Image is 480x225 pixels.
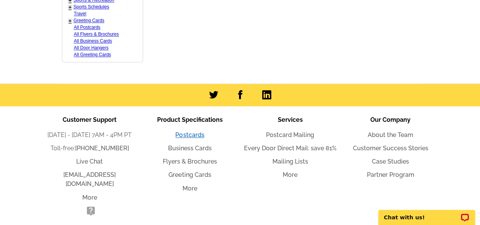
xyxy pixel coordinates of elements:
[74,4,109,9] a: Sports Schedules
[82,194,97,201] a: More
[372,158,409,165] a: Case Studies
[69,18,72,24] a: +
[39,131,140,140] li: [DATE] - [DATE] 7AM - 4PM PT
[74,18,104,23] a: Greeting Cards
[244,145,337,152] a: Every Door Direct Mail: save 81%
[168,171,211,178] a: Greeting Cards
[74,25,101,30] a: All Postcards
[367,171,414,178] a: Partner Program
[373,201,480,225] iframe: LiveChat chat widget
[272,158,308,165] a: Mailing Lists
[76,158,103,165] a: Live Chat
[175,131,204,138] a: Postcards
[74,31,119,37] a: All Flyers & Brochures
[63,171,116,187] a: [EMAIL_ADDRESS][DOMAIN_NAME]
[63,116,116,123] span: Customer Support
[75,145,129,152] a: [PHONE_NUMBER]
[353,145,428,152] a: Customer Success Stories
[74,38,112,44] a: All Business Cards
[74,52,111,57] a: All Greeting Cards
[368,131,413,138] a: About the Team
[283,171,297,178] a: More
[163,158,217,165] a: Flyers & Brochures
[39,144,140,153] li: Toll-free:
[74,11,87,16] a: Travel
[74,45,109,50] a: All Door Hangers
[157,116,223,123] span: Product Specifications
[69,4,72,10] a: +
[278,116,303,123] span: Services
[266,131,314,138] a: Postcard Mailing
[168,145,212,152] a: Business Cards
[370,116,411,123] span: Our Company
[183,184,197,192] a: More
